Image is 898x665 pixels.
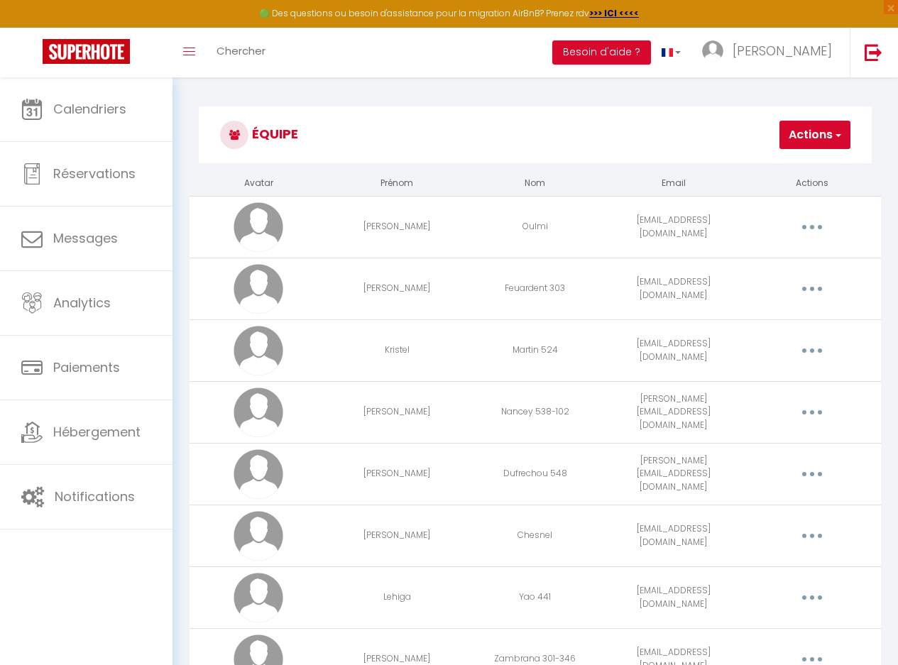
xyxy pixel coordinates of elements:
[604,196,743,258] td: [EMAIL_ADDRESS][DOMAIN_NAME]
[234,202,283,252] img: avatar.png
[466,381,605,443] td: Nancey 538-102
[234,449,283,499] img: avatar.png
[217,43,265,58] span: Chercher
[733,42,832,60] span: [PERSON_NAME]
[328,566,466,628] td: Lehiga
[328,319,466,381] td: Kristel
[604,566,743,628] td: [EMAIL_ADDRESS][DOMAIN_NAME]
[604,381,743,443] td: [PERSON_NAME][EMAIL_ADDRESS][DOMAIN_NAME]
[53,294,111,312] span: Analytics
[206,28,276,77] a: Chercher
[691,28,850,77] a: ... [PERSON_NAME]
[234,326,283,375] img: avatar.png
[53,229,118,247] span: Messages
[234,573,283,622] img: avatar.png
[466,196,605,258] td: Oulmi
[328,196,466,258] td: [PERSON_NAME]
[552,40,651,65] button: Besoin d'aide ?
[779,121,850,149] button: Actions
[199,106,872,163] h3: Équipe
[190,171,328,196] th: Avatar
[466,566,605,628] td: Yao 441
[43,39,130,64] img: Super Booking
[328,258,466,319] td: [PERSON_NAME]
[328,171,466,196] th: Prénom
[53,100,126,118] span: Calendriers
[53,165,136,182] span: Réservations
[466,443,605,505] td: Dufrechou 548
[328,381,466,443] td: [PERSON_NAME]
[53,358,120,376] span: Paiements
[328,505,466,566] td: [PERSON_NAME]
[589,7,639,19] a: >>> ICI <<<<
[604,505,743,566] td: [EMAIL_ADDRESS][DOMAIN_NAME]
[55,488,135,505] span: Notifications
[702,40,723,62] img: ...
[466,258,605,319] td: Feuardent 303
[604,258,743,319] td: [EMAIL_ADDRESS][DOMAIN_NAME]
[604,171,743,196] th: Email
[328,443,466,505] td: [PERSON_NAME]
[604,319,743,381] td: [EMAIL_ADDRESS][DOMAIN_NAME]
[865,43,882,61] img: logout
[466,505,605,566] td: Chesnel
[53,423,141,441] span: Hébergement
[234,388,283,437] img: avatar.png
[234,511,283,561] img: avatar.png
[466,319,605,381] td: Martin 524
[466,171,605,196] th: Nom
[604,443,743,505] td: [PERSON_NAME][EMAIL_ADDRESS][DOMAIN_NAME]
[234,264,283,314] img: avatar.png
[743,171,881,196] th: Actions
